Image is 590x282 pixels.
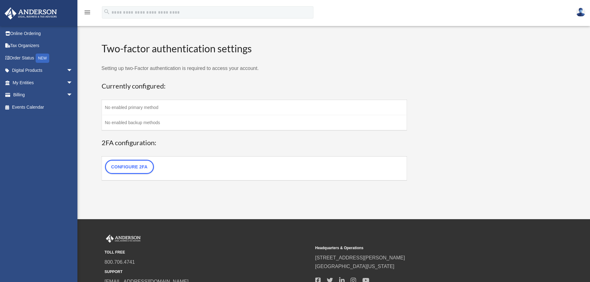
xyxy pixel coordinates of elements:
i: menu [84,9,91,16]
h2: Two-factor authentication settings [102,42,407,56]
a: Tax Organizers [4,40,82,52]
small: Headquarters & Operations [315,245,522,251]
small: TOLL FREE [105,249,311,256]
a: My Entitiesarrow_drop_down [4,76,82,89]
img: User Pic [576,8,585,17]
a: Digital Productsarrow_drop_down [4,64,82,77]
a: [GEOGRAPHIC_DATA][US_STATE] [315,264,395,269]
a: Order StatusNEW [4,52,82,64]
img: Anderson Advisors Platinum Portal [3,7,59,20]
td: No enabled primary method [102,100,407,115]
a: [STREET_ADDRESS][PERSON_NAME] [315,255,405,260]
a: Online Ordering [4,27,82,40]
h3: 2FA configuration: [102,138,407,148]
p: Setting up two-Factor authentication is required to access your account. [102,64,407,73]
a: Billingarrow_drop_down [4,89,82,101]
a: Configure 2FA [105,160,154,174]
a: menu [84,11,91,16]
span: arrow_drop_down [67,89,79,102]
img: Anderson Advisors Platinum Portal [105,235,142,243]
a: Events Calendar [4,101,82,113]
h3: Currently configured: [102,81,407,91]
small: SUPPORT [105,269,311,275]
div: NEW [36,54,49,63]
span: arrow_drop_down [67,64,79,77]
a: 800.706.4741 [105,259,135,265]
i: search [103,8,110,15]
td: No enabled backup methods [102,115,407,131]
span: arrow_drop_down [67,76,79,89]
